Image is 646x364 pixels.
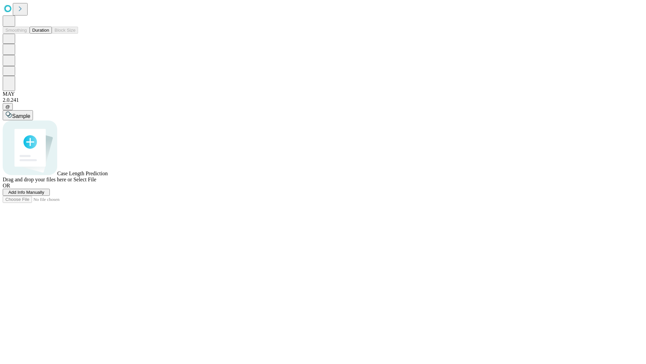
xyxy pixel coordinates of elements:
[8,190,44,195] span: Add Info Manually
[3,110,33,120] button: Sample
[3,189,50,196] button: Add Info Manually
[3,183,10,188] span: OR
[30,27,52,34] button: Duration
[3,91,643,97] div: MAY
[3,97,643,103] div: 2.0.241
[3,103,13,110] button: @
[5,104,10,109] span: @
[12,113,30,119] span: Sample
[3,27,30,34] button: Smoothing
[52,27,78,34] button: Block Size
[73,177,96,182] span: Select File
[3,177,72,182] span: Drag and drop your files here or
[57,171,108,176] span: Case Length Prediction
